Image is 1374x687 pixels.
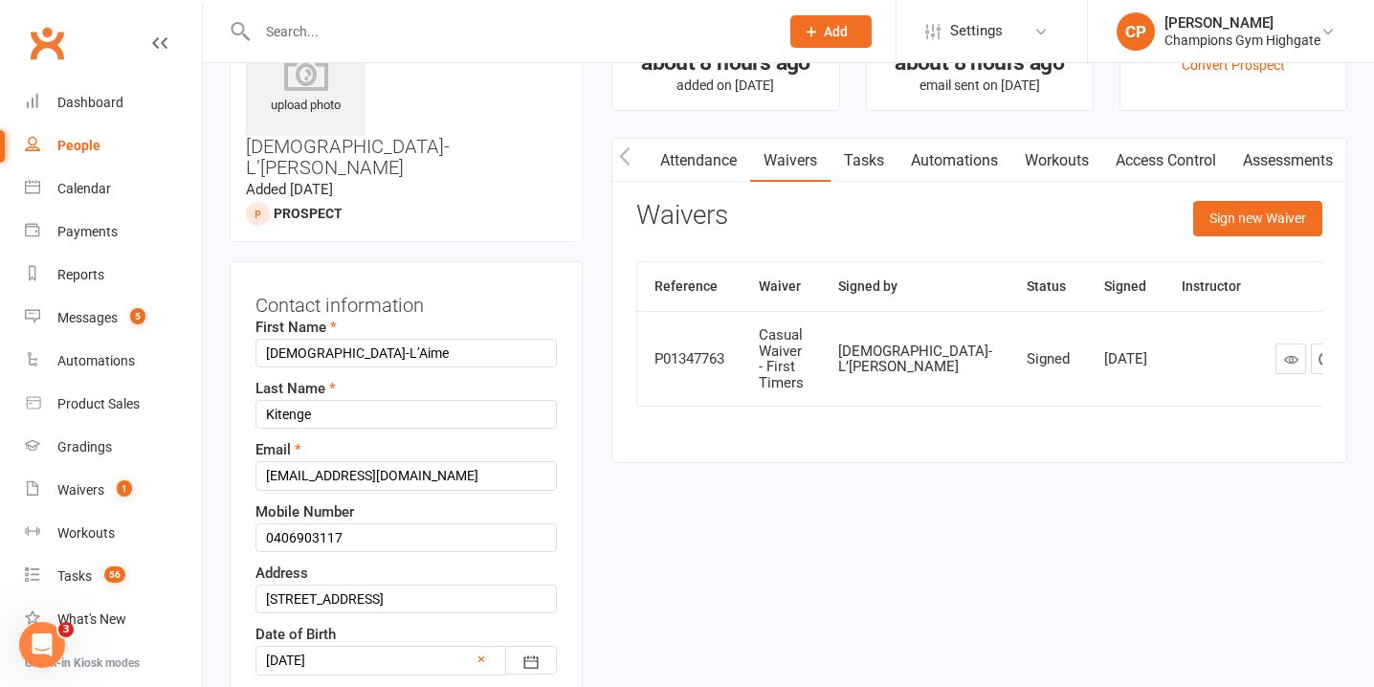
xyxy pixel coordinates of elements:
div: P01347763 [654,351,724,367]
span: 56 [104,566,125,583]
th: Signed by [821,262,1009,311]
a: Workouts [25,512,202,555]
label: Last Name [255,377,336,400]
a: Tasks 56 [25,555,202,598]
div: CP [1117,12,1155,51]
div: [PERSON_NAME] [1164,14,1320,32]
a: × [477,648,485,671]
div: about 8 hours ago [630,53,821,73]
span: Add [824,24,848,39]
button: Sign new Waiver [1193,201,1322,235]
div: Champions Gym Highgate [1164,32,1320,49]
div: Calendar [57,181,111,196]
a: Automations [25,340,202,383]
div: People [57,138,100,153]
a: Convert Prospect [1182,57,1285,73]
div: Signed [1027,351,1070,367]
label: Mobile Number [255,500,354,523]
label: Address [255,562,308,585]
a: Tasks [831,139,898,183]
a: Messages 5 [25,297,202,340]
div: [DEMOGRAPHIC_DATA]-L’[PERSON_NAME] [838,343,992,375]
span: 5 [130,308,145,324]
input: Email [255,461,557,490]
p: added on [DATE] [630,78,821,93]
a: Waivers [750,139,831,183]
div: Automations [57,353,135,368]
h3: [DEMOGRAPHIC_DATA]-L’[PERSON_NAME] [246,16,566,178]
input: Address [255,585,557,613]
label: First Name [255,316,337,339]
a: Product Sales [25,383,202,426]
th: Waiver [742,262,821,311]
div: about 8 hours ago [884,53,1075,73]
input: Mobile Number [255,523,557,552]
th: Signed [1087,262,1164,311]
iframe: Intercom live chat [19,622,65,668]
div: Dashboard [57,95,123,110]
div: Product Sales [57,396,140,411]
span: Settings [950,10,1003,53]
div: Casual Waiver - First Timers [759,327,804,390]
div: upload photo [246,53,366,116]
input: Last Name [255,400,557,429]
a: Waivers 1 [25,469,202,512]
a: What's New [25,598,202,641]
a: Calendar [25,167,202,211]
a: Reports [25,254,202,297]
a: Payments [25,211,202,254]
label: Date of Birth [255,623,336,646]
a: Access Control [1102,139,1230,183]
h3: Waivers [636,201,728,231]
div: Tasks [57,568,92,584]
div: Waivers [57,482,104,498]
span: 1 [117,480,132,497]
input: First Name [255,339,557,367]
div: Gradings [57,439,112,454]
a: Clubworx [23,19,71,67]
div: What's New [57,611,126,627]
div: [DATE] [1104,351,1147,367]
time: Added [DATE] [246,181,333,198]
p: email sent on [DATE] [884,78,1075,93]
input: Search... [252,18,765,45]
a: Gradings [25,426,202,469]
div: Workouts [57,525,115,541]
a: Dashboard [25,81,202,124]
a: Assessments [1230,139,1346,183]
th: Reference [637,262,742,311]
th: Instructor [1164,262,1258,311]
label: Email [255,438,301,461]
div: Reports [57,267,104,282]
a: Workouts [1011,139,1102,183]
a: Attendance [647,139,750,183]
a: Automations [898,139,1011,183]
button: Add [790,15,872,48]
th: Status [1009,262,1087,311]
h3: Contact information [255,287,557,316]
div: Payments [57,224,118,239]
snap: prospect [274,206,343,221]
span: 3 [58,622,74,637]
a: People [25,124,202,167]
div: Messages [57,310,118,325]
